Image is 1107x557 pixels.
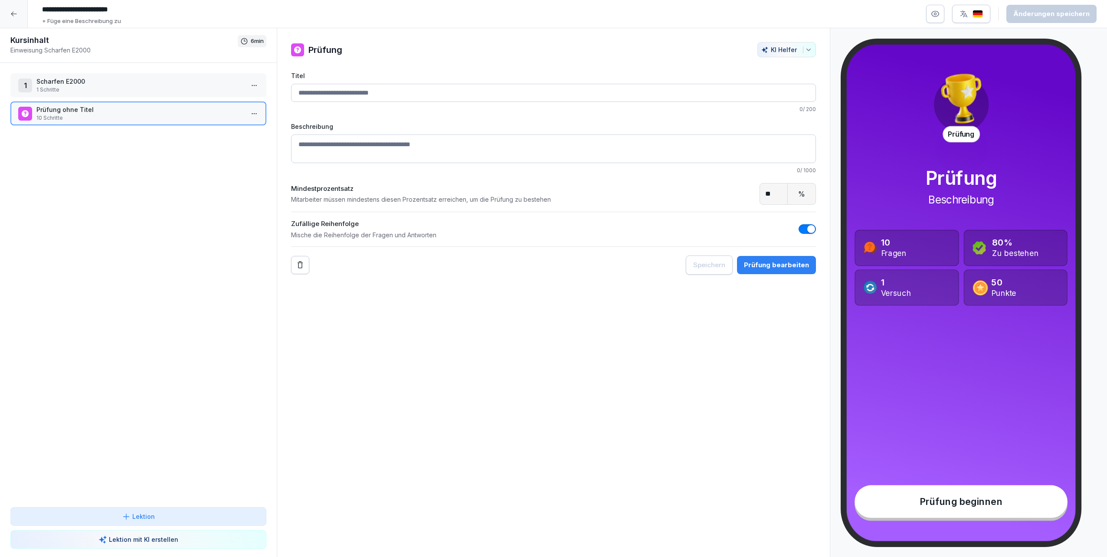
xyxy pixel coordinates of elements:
[291,231,436,239] p: Mische die Reihenfolge der Fragen und Antworten
[291,71,816,80] label: Titel
[18,79,32,92] div: 1
[788,183,816,204] div: %
[972,280,988,295] img: assessment_coin.svg
[972,241,986,255] img: assessment_check.svg
[737,256,816,274] button: Prüfung bearbeiten
[693,260,725,270] div: Speichern
[760,183,788,204] input: Passing Score
[291,122,333,131] label: Beschreibung
[132,512,155,521] p: Lektion
[855,485,1068,518] div: Prüfung beginnen
[943,126,980,143] p: Prüfung
[881,288,911,298] p: Versuch
[1006,5,1097,23] button: Änderungen speichern
[10,102,266,125] div: Prüfung ohne Titel10 Schritte
[863,281,877,295] img: assessment_attempt.svg
[863,241,877,255] img: assessment_question.svg
[1013,9,1090,19] div: Änderungen speichern
[881,248,907,259] p: Fragen
[761,46,812,53] div: KI Helfer
[992,237,1039,248] p: 80 %
[881,237,907,248] p: 10
[926,168,997,189] p: Prüfung
[291,219,436,229] p: Zufällige Reihenfolge
[992,248,1039,259] p: Zu bestehen
[109,535,178,544] p: Lektion mit KI erstellen
[291,195,551,204] p: Mitarbeiter müssen mindestens diesen Prozentsatz erreichen, um die Prüfung zu bestehen
[10,35,238,46] h1: Kursinhalt
[991,288,1016,298] p: Punkte
[973,10,983,18] img: de.svg
[291,256,309,274] button: Remove
[291,167,816,174] p: 0 / 1000
[10,507,266,526] button: Lektion
[932,69,990,128] img: trophy.png
[744,260,809,270] div: Prüfung bearbeiten
[10,530,266,549] button: Lektion mit KI erstellen
[308,43,342,56] h1: Prüfung
[881,277,911,288] p: 1
[757,42,816,57] button: KI Helfer
[686,256,733,275] button: Speichern
[291,184,551,194] p: Mindestprozentsatz
[10,73,266,97] div: 1Scharfen E20001 Schritte
[42,17,121,26] p: + Füge eine Beschreibung zu
[36,77,244,86] p: Scharfen E2000
[991,277,1016,288] p: 50
[10,46,238,55] p: Einweisung Scharfen E2000
[36,86,244,94] p: 1 Schritte
[251,37,264,46] p: 6 min
[36,105,244,114] p: Prüfung ohne Titel
[36,114,244,122] p: 10 Schritte
[291,105,816,113] p: 0 / 200
[926,194,997,207] p: Beschreibung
